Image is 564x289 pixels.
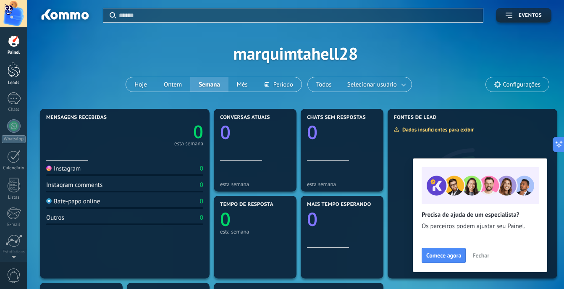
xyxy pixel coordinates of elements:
[307,119,317,144] text: 0
[200,214,203,222] div: 0
[220,119,231,144] text: 0
[422,222,538,231] span: Os parceiros podem ajustar seu Painel.
[393,126,480,133] div: Dados insuficientes para exibir
[190,77,228,92] button: Semana
[2,50,26,55] div: Painel
[307,181,377,187] div: esta semana
[220,115,270,121] span: Conversas atuais
[174,142,203,146] div: esta semana
[2,135,26,143] div: WhatsApp
[220,202,273,208] span: Tempo de resposta
[340,77,412,92] button: Selecionar usuário
[126,77,155,92] button: Hoje
[2,222,26,228] div: E-mail
[307,115,366,121] span: Chats sem respostas
[307,206,317,231] text: 0
[46,214,64,222] div: Outros
[519,13,542,18] span: Eventos
[496,8,551,23] button: Eventos
[2,80,26,86] div: Leads
[220,181,290,187] div: esta semana
[426,252,461,258] span: Comece agora
[346,79,399,90] span: Selecionar usuário
[200,197,203,205] div: 0
[200,181,203,189] div: 0
[155,77,190,92] button: Ontem
[469,249,493,262] button: Fechar
[46,181,102,189] div: Instagram comments
[125,120,203,144] a: 0
[2,195,26,200] div: Listas
[193,120,203,144] text: 0
[256,77,302,92] button: Período
[46,197,100,205] div: Bate-papo online
[46,115,107,121] span: Mensagens recebidas
[46,198,52,204] img: Bate-papo online
[503,81,540,88] span: Configurações
[46,166,52,171] img: Instagram
[472,252,489,258] span: Fechar
[394,115,437,121] span: Fontes de lead
[228,77,256,92] button: Mês
[220,206,231,231] text: 0
[2,107,26,113] div: Chats
[46,165,81,173] div: Instagram
[2,166,26,171] div: Calendário
[220,229,290,235] div: esta semana
[422,248,466,263] button: Comece agora
[308,77,340,92] button: Todos
[200,165,203,173] div: 0
[307,202,371,208] span: Mais tempo esperando
[422,211,538,219] h2: Precisa de ajuda de um especialista?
